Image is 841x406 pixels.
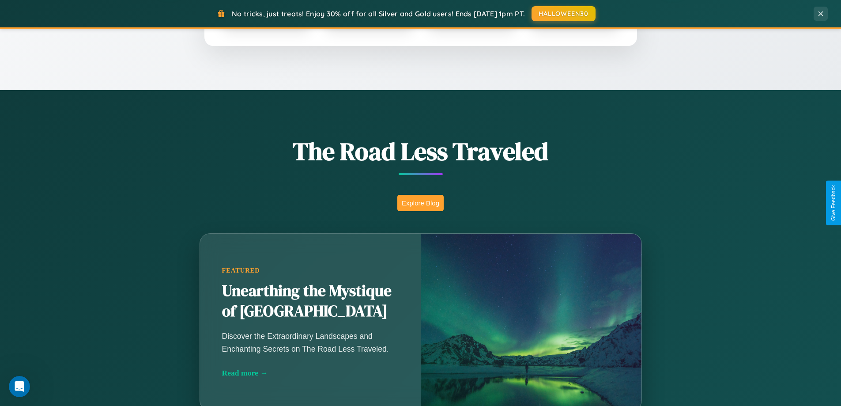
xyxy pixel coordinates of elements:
h2: Unearthing the Mystique of [GEOGRAPHIC_DATA] [222,281,399,322]
div: Featured [222,267,399,274]
span: No tricks, just treats! Enjoy 30% off for all Silver and Gold users! Ends [DATE] 1pm PT. [232,9,525,18]
h1: The Road Less Traveled [156,134,686,168]
div: Give Feedback [830,185,837,221]
div: Read more → [222,368,399,378]
button: HALLOWEEN30 [532,6,596,21]
button: Explore Blog [397,195,444,211]
p: Discover the Extraordinary Landscapes and Enchanting Secrets on The Road Less Traveled. [222,330,399,355]
iframe: Intercom live chat [9,376,30,397]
